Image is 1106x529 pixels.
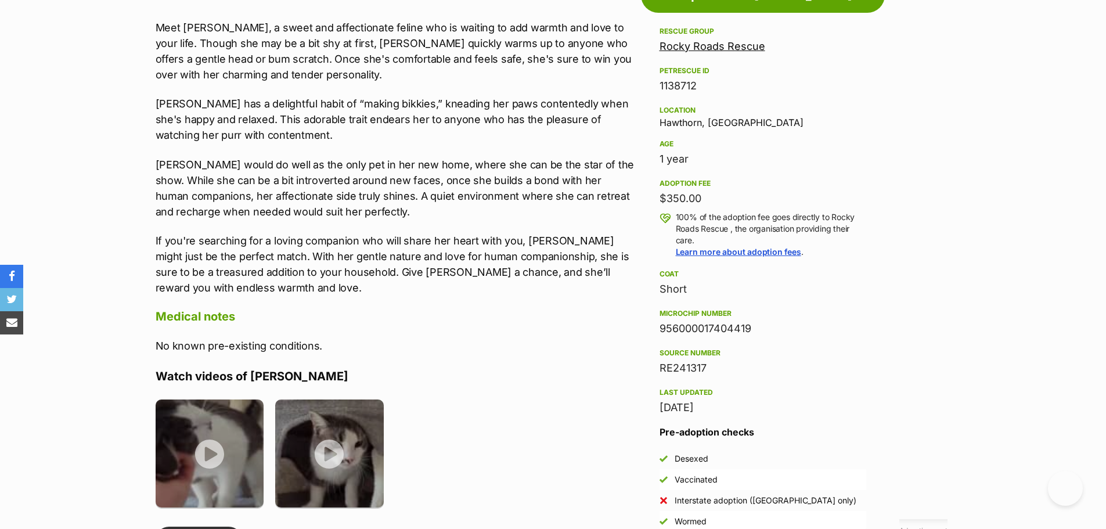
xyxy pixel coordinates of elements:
[660,106,866,115] div: Location
[675,495,856,506] div: Interstate adoption ([GEOGRAPHIC_DATA] only)
[156,157,635,219] p: [PERSON_NAME] would do well as the only pet in her new home, where she can be the star of the sho...
[660,139,866,149] div: Age
[660,78,866,94] div: 1138712
[676,211,866,258] p: 100% of the adoption fee goes directly to Rocky Roads Rescue , the organisation providing their c...
[660,455,668,463] img: Yes
[660,281,866,297] div: Short
[660,517,668,526] img: Yes
[156,20,635,82] p: Meet [PERSON_NAME], a sweet and affectionate feline who is waiting to add warmth and love to your...
[660,179,866,188] div: Adoption fee
[660,269,866,279] div: Coat
[156,233,635,296] p: If you're searching for a loving companion who will share her heart with you, [PERSON_NAME] might...
[675,453,708,465] div: Desexed
[676,247,801,257] a: Learn more about adoption fees
[275,400,384,508] img: ltmtvvwwalncua5q4bvz.jpg
[660,40,765,52] a: Rocky Roads Rescue
[660,66,866,75] div: PetRescue ID
[660,496,668,505] img: No
[660,27,866,36] div: Rescue group
[1048,471,1083,506] iframe: Help Scout Beacon - Open
[660,103,866,128] div: Hawthorn, [GEOGRAPHIC_DATA]
[660,348,866,358] div: Source number
[156,400,264,508] img: yesvikwaryyj9upm2jlq.jpg
[675,474,718,485] div: Vaccinated
[660,476,668,484] img: Yes
[660,321,866,337] div: 956000017404419
[660,151,866,167] div: 1 year
[660,388,866,397] div: Last updated
[660,190,866,207] div: $350.00
[660,425,866,439] h3: Pre-adoption checks
[156,309,635,324] h4: Medical notes
[675,516,707,527] div: Wormed
[156,369,635,384] h4: Watch videos of [PERSON_NAME]
[660,400,866,416] div: [DATE]
[156,338,635,354] p: No known pre-existing conditions.
[156,96,635,143] p: [PERSON_NAME] has a delightful habit of “making bikkies,” kneading her paws contentedly when she'...
[660,309,866,318] div: Microchip number
[660,360,866,376] div: RE241317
